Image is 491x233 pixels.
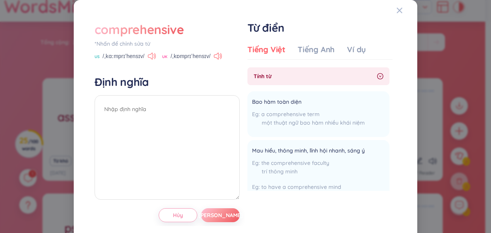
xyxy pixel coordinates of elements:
h1: Từ điển [247,21,393,35]
h4: Định nghĩa [95,75,240,89]
div: Tiếng Việt [247,44,285,55]
span: right-circle [377,73,383,79]
span: /ˌkɑːmprɪˈhensɪv/ [103,52,144,60]
span: Hủy [173,211,183,219]
span: a comprehensive term [261,111,320,118]
span: US [95,54,100,60]
span: to have a comprehensive mind [261,183,341,190]
span: the comprehensive faculty [261,159,329,166]
span: Bao hàm toàn diện [252,98,301,107]
span: /ˌkɒmprɪˈhensɪv/ [171,52,210,60]
div: *Nhấn để chỉnh sửa từ [95,39,240,48]
div: Ví dụ [347,44,366,55]
span: UK [162,54,168,60]
div: một thuật ngữ bao hàm nhiều khái niệm [252,118,365,127]
span: [PERSON_NAME] [198,211,243,219]
div: comprehensive [95,21,184,38]
div: trí thông minh [252,167,385,176]
span: Tính từ [254,72,374,81]
div: Tiếng Anh [298,44,335,55]
span: Mau hiểu, thông minh, lĩnh hội nhanh, sáng ý [252,146,365,156]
